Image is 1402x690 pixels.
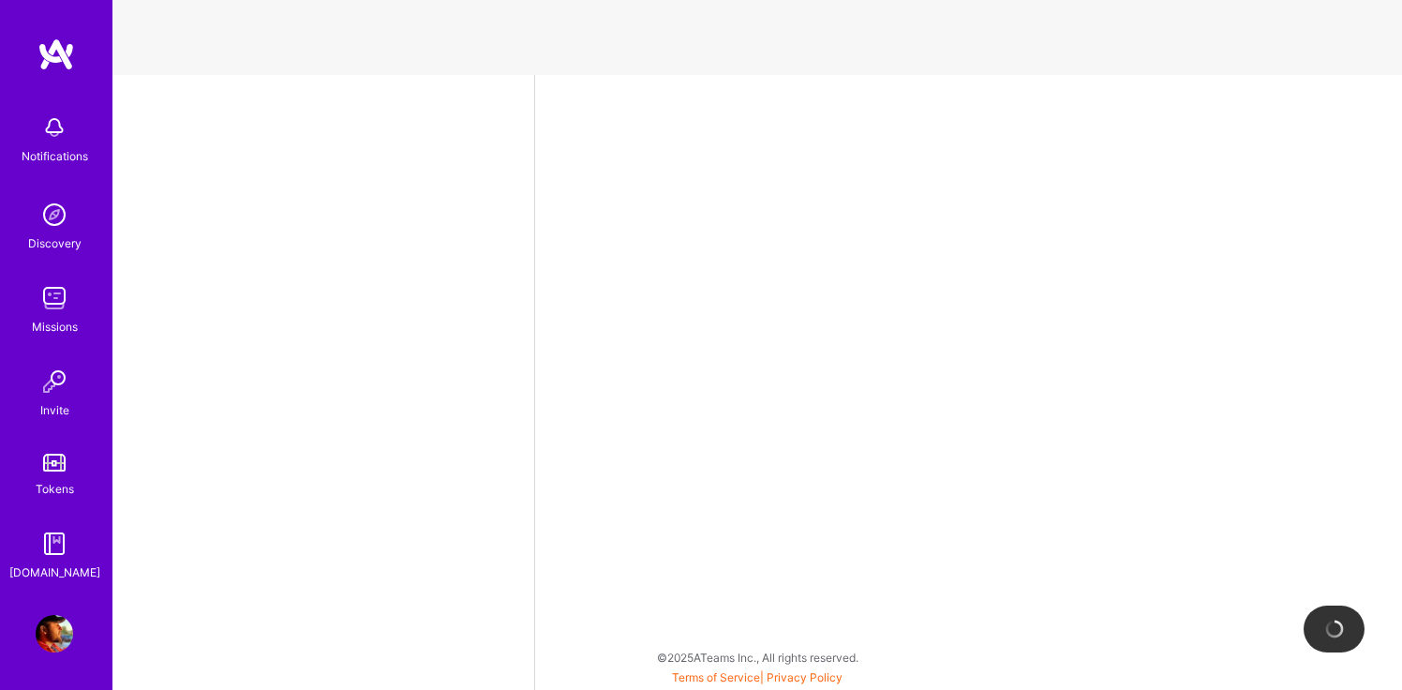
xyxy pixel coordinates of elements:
div: © 2025 ATeams Inc., All rights reserved. [112,634,1402,681]
img: discovery [36,196,73,233]
div: [DOMAIN_NAME] [9,562,100,582]
img: tokens [43,454,66,472]
img: User Avatar [36,615,73,652]
a: Terms of Service [672,670,760,684]
img: Invite [36,363,73,400]
img: teamwork [36,279,73,317]
span: | [672,670,843,684]
img: bell [36,109,73,146]
div: Missions [32,317,78,337]
img: logo [37,37,75,71]
a: Privacy Policy [767,670,843,684]
img: guide book [36,525,73,562]
div: Tokens [36,479,74,499]
div: Notifications [22,146,88,166]
div: Discovery [28,233,82,253]
div: Invite [40,400,69,420]
a: User Avatar [31,615,78,652]
img: loading [1321,616,1347,641]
